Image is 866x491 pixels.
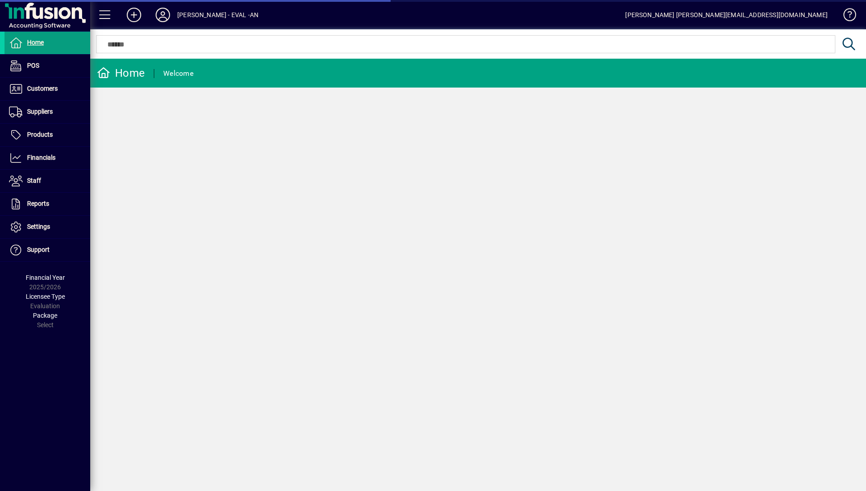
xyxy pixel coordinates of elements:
[27,177,41,184] span: Staff
[27,39,44,46] span: Home
[27,62,39,69] span: POS
[5,101,90,123] a: Suppliers
[27,131,53,138] span: Products
[625,8,828,22] div: [PERSON_NAME] [PERSON_NAME][EMAIL_ADDRESS][DOMAIN_NAME]
[837,2,855,31] a: Knowledge Base
[26,274,65,281] span: Financial Year
[177,8,258,22] div: [PERSON_NAME] - EVAL -AN
[27,108,53,115] span: Suppliers
[26,293,65,300] span: Licensee Type
[5,239,90,261] a: Support
[5,147,90,169] a: Financials
[5,78,90,100] a: Customers
[27,246,50,253] span: Support
[33,312,57,319] span: Package
[148,7,177,23] button: Profile
[27,223,50,230] span: Settings
[5,193,90,215] a: Reports
[5,216,90,238] a: Settings
[163,66,193,81] div: Welcome
[5,124,90,146] a: Products
[5,170,90,192] a: Staff
[27,200,49,207] span: Reports
[27,85,58,92] span: Customers
[5,55,90,77] a: POS
[97,66,145,80] div: Home
[120,7,148,23] button: Add
[27,154,55,161] span: Financials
